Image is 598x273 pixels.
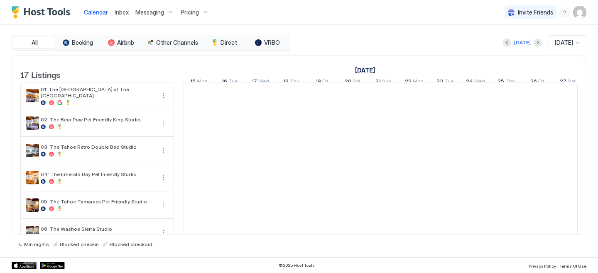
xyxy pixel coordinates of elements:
[190,78,196,87] span: 15
[203,37,245,48] button: Direct
[434,76,456,88] a: September 23, 2025
[135,9,164,16] span: Messaging
[159,91,169,101] div: menu
[26,171,39,184] div: listing image
[12,6,74,19] a: Host Tools Logo
[264,39,280,46] span: VRBO
[503,39,511,47] button: Previous month
[26,144,39,157] div: listing image
[314,76,330,88] a: September 19, 2025
[444,78,453,87] span: Tue
[529,261,556,270] a: Privacy Policy
[222,78,227,87] span: 16
[495,76,517,88] a: September 25, 2025
[559,261,586,270] a: Terms Of Use
[530,78,537,87] span: 26
[188,76,210,88] a: September 15, 2025
[115,8,129,17] a: Inbox
[100,37,142,48] button: Airbnb
[159,145,169,155] div: menu
[518,9,553,16] span: Invite Friends
[353,78,360,87] span: Sat
[60,241,99,247] span: Blocked checkin
[159,227,169,237] div: menu
[403,76,426,88] a: September 22, 2025
[159,173,169,183] button: More options
[159,118,169,128] button: More options
[57,37,98,48] button: Booking
[498,78,504,87] span: 25
[373,76,393,88] a: September 21, 2025
[538,78,544,87] span: Fri
[375,78,381,87] span: 21
[143,37,202,48] button: Other Channels
[252,78,257,87] span: 17
[41,198,155,205] span: 05: The Tahoe Tamarack Pet Friendly Studio
[568,78,576,87] span: Sat
[560,7,570,17] div: menu
[84,8,108,17] a: Calendar
[159,145,169,155] button: More options
[343,76,363,88] a: September 20, 2025
[466,78,473,87] span: 24
[181,9,199,16] span: Pricing
[220,76,240,88] a: September 16, 2025
[41,171,155,177] span: 04: The Emerald Bay Pet Friendly Studio
[12,35,290,51] div: tab-group
[558,76,578,88] a: September 27, 2025
[41,226,155,232] span: 06: The Washoe Sierra Studio
[72,39,93,46] span: Booking
[405,78,412,87] span: 22
[353,64,377,76] a: September 15, 2025
[413,78,424,87] span: Mon
[117,39,134,46] span: Airbnb
[464,76,487,88] a: September 24, 2025
[41,116,155,123] span: 02: The Bear Paw Pet Friendly King Studio
[290,78,299,87] span: Thu
[26,198,39,212] div: listing image
[513,38,532,48] button: [DATE]
[159,200,169,210] div: menu
[159,91,169,101] button: More options
[159,227,169,237] button: More options
[197,78,208,87] span: Mon
[534,39,542,47] button: Next month
[14,37,55,48] button: All
[345,78,351,87] span: 20
[228,78,238,87] span: Tue
[26,116,39,130] div: listing image
[474,78,485,87] span: Wed
[283,78,289,87] span: 18
[40,262,65,269] a: Google Play Store
[110,241,152,247] span: Blocked checkout
[250,76,271,88] a: September 17, 2025
[436,78,443,87] span: 23
[32,39,38,46] span: All
[281,76,301,88] a: September 18, 2025
[156,39,198,46] span: Other Channels
[12,262,37,269] a: App Store
[529,263,556,268] span: Privacy Policy
[41,86,155,99] span: 01: The [GEOGRAPHIC_DATA] at The [GEOGRAPHIC_DATA]
[559,263,586,268] span: Terms Of Use
[26,89,39,102] div: listing image
[20,68,60,80] span: 17 Listings
[221,39,237,46] span: Direct
[258,78,269,87] span: Wed
[322,78,328,87] span: Fri
[382,78,391,87] span: Sun
[555,39,573,46] span: [DATE]
[24,241,49,247] span: Min nights
[505,78,515,87] span: Thu
[159,118,169,128] div: menu
[279,263,315,268] span: © 2025 Host Tools
[84,9,108,16] span: Calendar
[316,78,321,87] span: 19
[528,76,546,88] a: September 26, 2025
[247,37,288,48] button: VRBO
[514,39,531,46] div: [DATE]
[26,226,39,239] div: listing image
[41,144,155,150] span: 03: The Tahoe Retro Double Bed Studio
